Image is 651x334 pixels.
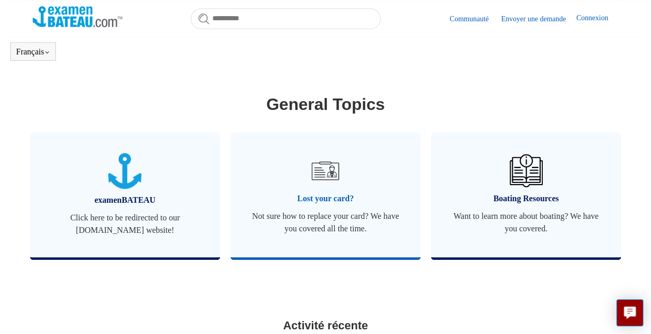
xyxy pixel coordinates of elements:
a: Lost your card? Not sure how to replace your card? We have you covered all the time. [230,132,421,257]
a: examenBATEAU Click here to be redirected to our [DOMAIN_NAME] website! [30,132,220,257]
a: Boating Resources Want to learn more about boating? We have you covered. [431,132,621,257]
span: Boating Resources [446,192,605,205]
h2: Activité récente [33,317,618,334]
img: 01JRG6G4NA4NJ1BVG8MJM761YH [307,152,343,189]
span: Not sure how to replace your card? We have you covered all the time. [246,210,405,235]
a: Communauté [450,13,499,24]
input: Rechercher [191,8,381,29]
img: 01JTNN85WSQ5FQ6HNXPDSZ7SRA [108,153,141,189]
a: Connexion [576,12,618,25]
span: Want to learn more about boating? We have you covered. [446,210,605,235]
span: Lost your card? [246,192,405,205]
button: Français [16,47,50,57]
a: Envoyer une demande [501,13,576,24]
img: 01JHREV2E6NG3DHE8VTG8QH796 [510,154,543,187]
span: Click here to be redirected to our [DOMAIN_NAME] website! [46,212,205,236]
button: Live chat [616,299,643,326]
img: Page d’accueil du Centre d’aide Examen Bateau [33,6,122,27]
h1: General Topics [33,92,618,117]
span: examenBATEAU [46,194,205,206]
